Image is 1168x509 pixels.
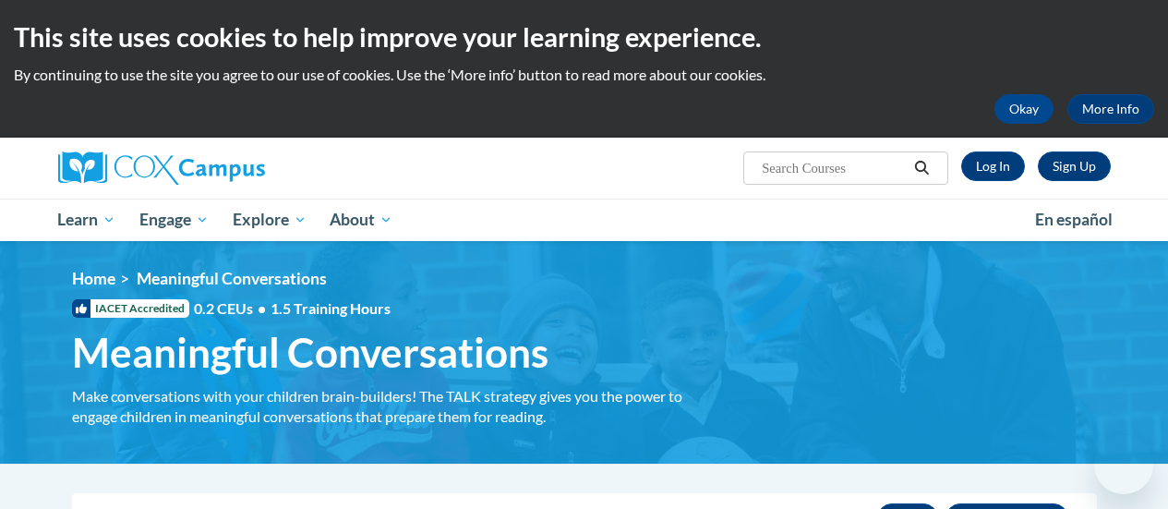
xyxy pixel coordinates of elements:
[139,209,209,231] span: Engage
[72,386,709,427] div: Make conversations with your children brain-builders! The TALK strategy gives you the power to en...
[72,269,115,288] a: Home
[46,199,128,241] a: Learn
[194,298,391,319] span: 0.2 CEUs
[14,65,1154,85] p: By continuing to use the site you agree to our use of cookies. Use the ‘More info’ button to read...
[760,157,908,179] input: Search Courses
[72,328,548,377] span: Meaningful Conversations
[57,209,115,231] span: Learn
[44,199,1125,241] div: Main menu
[258,299,266,317] span: •
[1038,151,1111,181] a: Register
[1035,210,1113,229] span: En español
[961,151,1025,181] a: Log In
[330,209,392,231] span: About
[58,151,265,185] img: Cox Campus
[233,209,307,231] span: Explore
[72,299,189,318] span: IACET Accredited
[127,199,221,241] a: Engage
[1067,94,1154,124] a: More Info
[137,269,327,288] span: Meaningful Conversations
[994,94,1054,124] button: Okay
[1023,200,1125,239] a: En español
[221,199,319,241] a: Explore
[271,299,391,317] span: 1.5 Training Hours
[1094,435,1153,494] iframe: Button to launch messaging window
[908,157,935,179] button: Search
[318,199,404,241] a: About
[14,18,1154,55] h2: This site uses cookies to help improve your learning experience.
[58,151,391,185] a: Cox Campus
